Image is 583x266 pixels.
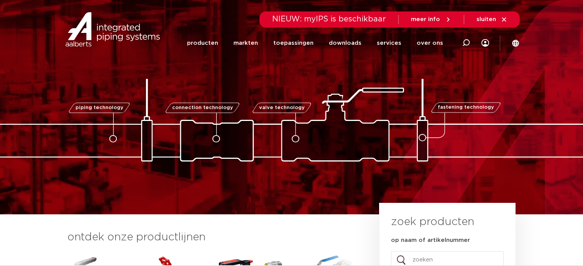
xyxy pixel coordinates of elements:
[76,105,123,110] span: piping technology
[377,28,401,59] a: services
[272,15,386,23] span: NIEUW: myIPS is beschikbaar
[476,16,496,22] span: sluiten
[233,28,258,59] a: markten
[259,105,305,110] span: valve technology
[411,16,440,22] span: meer info
[391,237,470,244] label: op naam of artikelnummer
[438,105,494,110] span: fastening technology
[67,230,353,245] h3: ontdek onze productlijnen
[187,28,218,59] a: producten
[411,16,452,23] a: meer info
[273,28,314,59] a: toepassingen
[481,28,489,59] div: my IPS
[329,28,361,59] a: downloads
[172,105,233,110] span: connection technology
[417,28,443,59] a: over ons
[187,28,443,59] nav: Menu
[476,16,507,23] a: sluiten
[391,214,474,230] h3: zoek producten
